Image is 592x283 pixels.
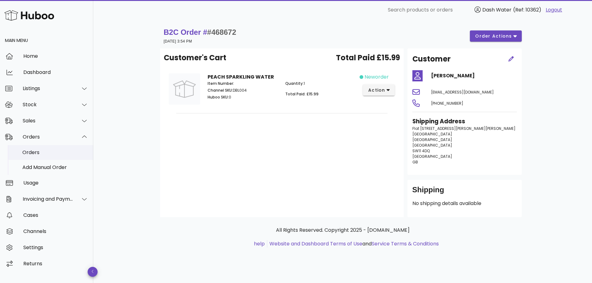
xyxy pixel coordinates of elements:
[412,185,517,200] div: Shipping
[4,9,54,22] img: Huboo Logo
[431,89,494,95] span: [EMAIL_ADDRESS][DOMAIN_NAME]
[513,6,541,13] span: (Ref: 10362)
[23,102,73,107] div: Stock
[470,30,521,42] button: order actions
[23,228,88,234] div: Channels
[412,154,452,159] span: [GEOGRAPHIC_DATA]
[208,94,278,100] p: 0
[431,101,463,106] span: [PHONE_NUMBER]
[208,88,233,93] span: Channel SKU:
[164,52,226,63] span: Customer's Cart
[164,28,236,36] strong: B2C Order #
[285,91,319,97] span: Total Paid: £15.99
[254,240,265,247] a: help
[482,6,512,13] span: Dash Water
[475,33,512,39] span: order actions
[23,69,88,75] div: Dashboard
[412,200,517,207] p: No shipping details available
[23,53,88,59] div: Home
[23,261,88,267] div: Returns
[412,159,418,165] span: GB
[165,226,521,234] p: All Rights Reserved. Copyright 2025 - [DOMAIN_NAME]
[23,134,73,140] div: Orders
[412,148,430,153] span: SW11 4DQ
[22,149,88,155] div: Orders
[208,88,278,93] p: DBL004
[285,81,304,86] span: Quantity:
[23,196,73,202] div: Invoicing and Payments
[368,87,385,94] span: action
[23,118,73,124] div: Sales
[363,84,395,96] button: action
[372,240,439,247] a: Service Terms & Conditions
[365,73,389,81] span: neworder
[208,94,229,100] span: Huboo SKU:
[208,81,234,86] span: Item Number:
[22,164,88,170] div: Add Manual Order
[412,137,452,142] span: [GEOGRAPHIC_DATA]
[431,72,517,80] h4: [PERSON_NAME]
[23,244,88,250] div: Settings
[23,212,88,218] div: Cases
[285,81,356,86] p: 1
[412,131,452,137] span: [GEOGRAPHIC_DATA]
[208,73,274,80] strong: PEACH SPARKLING WATER
[412,53,451,65] h2: Customer
[169,73,200,105] img: Product Image
[412,143,452,148] span: [GEOGRAPHIC_DATA]
[412,117,517,126] h3: Shipping Address
[164,39,192,43] small: [DATE] 3:54 PM
[207,28,236,36] span: #468672
[269,240,362,247] a: Website and Dashboard Terms of Use
[546,6,562,14] a: Logout
[412,126,516,131] span: Flat [STREET_ADDRESS][PERSON_NAME][PERSON_NAME]
[267,240,439,248] li: and
[23,85,73,91] div: Listings
[336,52,400,63] span: Total Paid £15.99
[23,180,88,186] div: Usage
